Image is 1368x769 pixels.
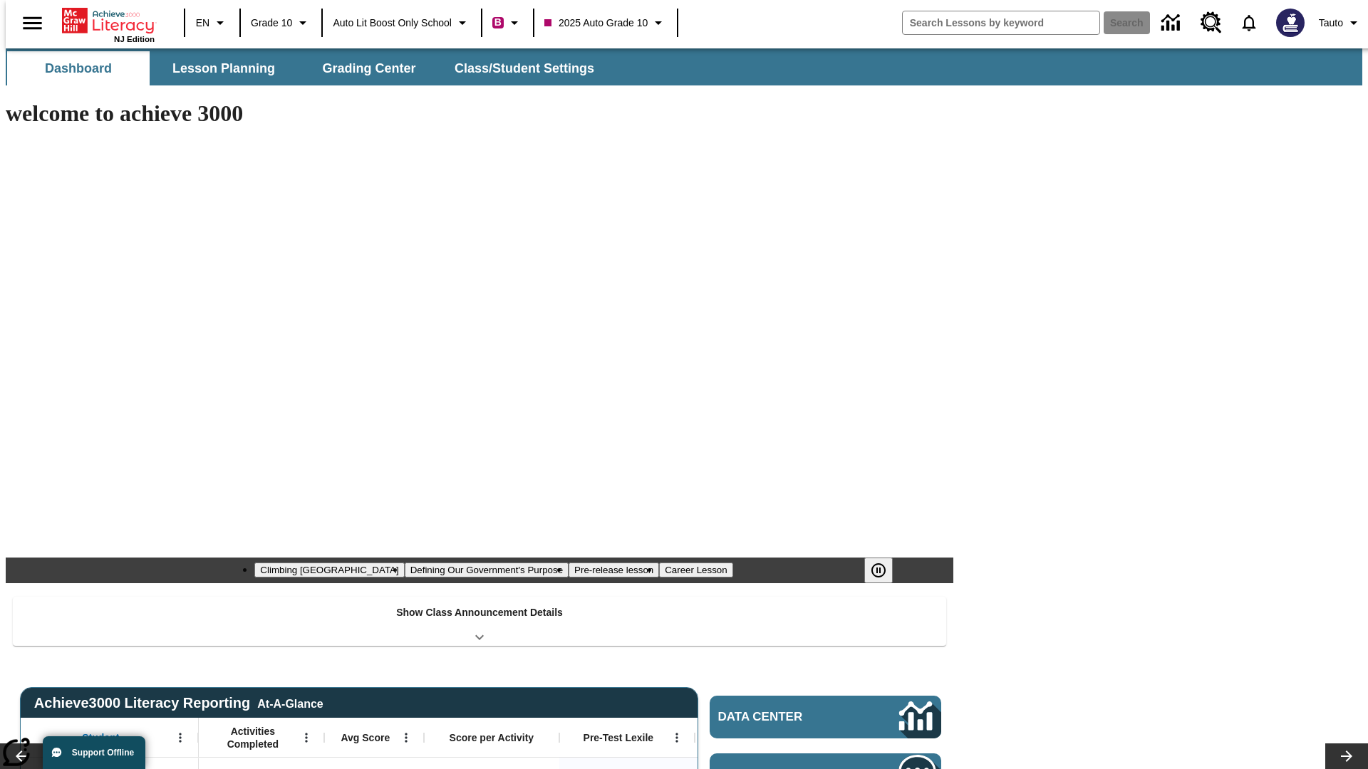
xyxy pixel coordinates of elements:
input: search field [903,11,1099,34]
a: Data Center [710,696,941,738]
button: Slide 1 Climbing Mount Tai [254,563,404,577]
span: Score per Activity [450,731,534,744]
button: Open Menu [296,727,317,748]
span: Avg Score [341,731,390,744]
span: Pre-Test Lexile [584,731,654,744]
button: Boost Class color is violet red. Change class color [487,10,529,36]
button: Open Menu [666,727,688,748]
img: Avatar [1276,9,1305,37]
button: Grading Center [298,51,440,85]
button: Class: 2025 Auto Grade 10, Select your class [539,10,673,36]
button: School: Auto Lit Boost only School, Select your school [327,10,477,36]
div: Show Class Announcement Details [13,597,946,646]
button: Class/Student Settings [443,51,606,85]
button: Open side menu [11,2,53,44]
p: Show Class Announcement Details [396,605,563,620]
span: EN [196,16,209,31]
div: At-A-Glance [257,695,323,711]
button: Grade: Grade 10, Select a grade [245,10,317,36]
button: Lesson carousel, Next [1325,743,1368,769]
a: Notifications [1230,4,1268,41]
div: SubNavbar [6,51,607,85]
span: Support Offline [72,748,134,758]
a: Resource Center, Will open in new tab [1192,4,1230,42]
span: Grade 10 [251,16,292,31]
span: Auto Lit Boost only School [333,16,452,31]
button: Slide 4 Career Lesson [659,563,732,577]
h1: welcome to achieve 3000 [6,100,953,127]
button: Open Menu [170,727,191,748]
button: Slide 2 Defining Our Government's Purpose [405,563,569,577]
button: Pause [864,558,893,583]
span: Activities Completed [206,725,300,750]
button: Open Menu [395,727,417,748]
span: NJ Edition [114,35,155,43]
div: SubNavbar [6,48,1362,85]
button: Profile/Settings [1313,10,1368,36]
span: Tauto [1319,16,1343,31]
a: Data Center [1153,4,1192,43]
span: Achieve3000 Literacy Reporting [34,695,323,711]
div: Pause [864,558,907,583]
a: Home [62,6,155,35]
span: B [494,14,502,31]
button: Slide 3 Pre-release lesson [569,563,659,577]
div: Home [62,5,155,43]
button: Language: EN, Select a language [190,10,235,36]
span: Data Center [718,710,851,724]
span: Student [82,731,119,744]
button: Select a new avatar [1268,4,1313,41]
span: 2025 Auto Grade 10 [544,16,648,31]
button: Lesson Planning [152,51,295,85]
button: Support Offline [43,736,145,769]
button: Dashboard [7,51,150,85]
